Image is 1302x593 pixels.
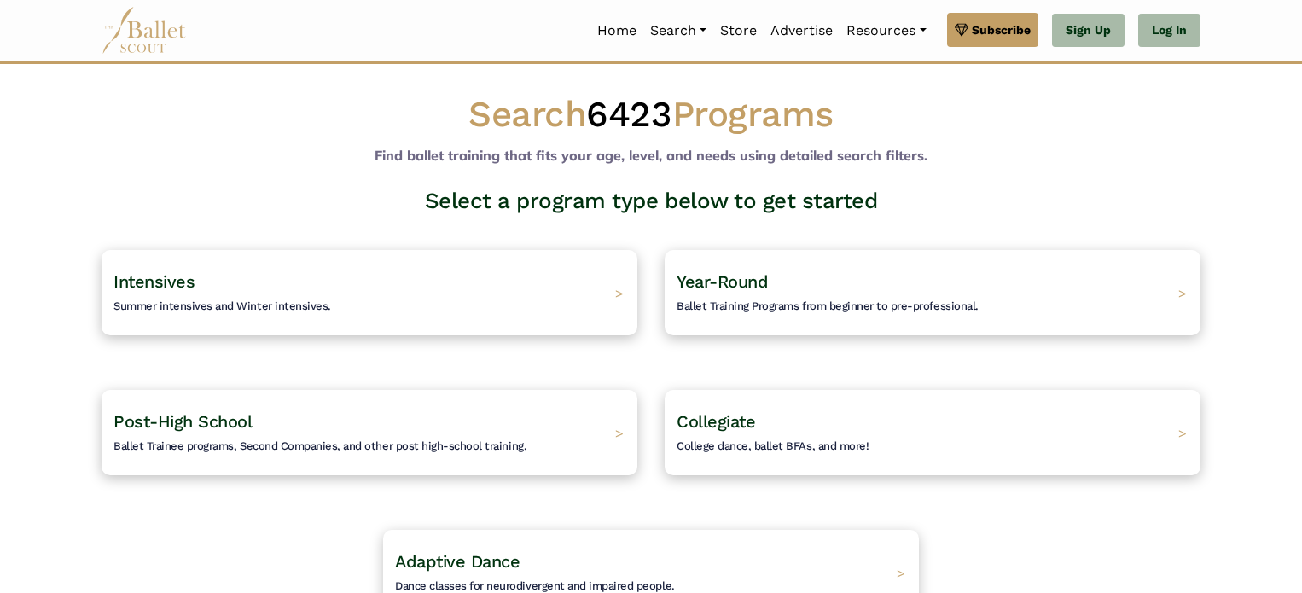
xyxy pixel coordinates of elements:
span: Summer intensives and Winter intensives. [113,299,331,312]
img: gem.svg [955,20,968,39]
span: College dance, ballet BFAs, and more! [677,439,869,452]
a: Search [643,13,713,49]
span: Collegiate [677,411,755,432]
span: Subscribe [972,20,1031,39]
span: > [1178,284,1187,301]
span: Ballet Trainee programs, Second Companies, and other post high-school training. [113,439,526,452]
a: Post-High SchoolBallet Trainee programs, Second Companies, and other post high-school training. > [102,390,637,475]
a: Subscribe [947,13,1038,47]
a: Resources [840,13,933,49]
b: Find ballet training that fits your age, level, and needs using detailed search filters. [375,147,927,164]
h1: Search Programs [102,91,1200,138]
span: > [1178,424,1187,441]
span: > [615,424,624,441]
span: Year-Round [677,271,768,292]
span: Intensives [113,271,195,292]
span: > [615,284,624,301]
h3: Select a program type below to get started [88,187,1214,216]
span: Adaptive Dance [395,551,520,572]
a: IntensivesSummer intensives and Winter intensives. > [102,250,637,335]
span: Ballet Training Programs from beginner to pre-professional. [677,299,979,312]
a: Sign Up [1052,14,1125,48]
a: Year-RoundBallet Training Programs from beginner to pre-professional. > [665,250,1200,335]
span: 6423 [586,93,671,135]
a: Store [713,13,764,49]
span: > [897,564,905,581]
span: Post-High School [113,411,252,432]
a: Home [590,13,643,49]
a: Log In [1138,14,1200,48]
span: Dance classes for neurodivergent and impaired people. [395,579,675,592]
a: CollegiateCollege dance, ballet BFAs, and more! > [665,390,1200,475]
a: Advertise [764,13,840,49]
